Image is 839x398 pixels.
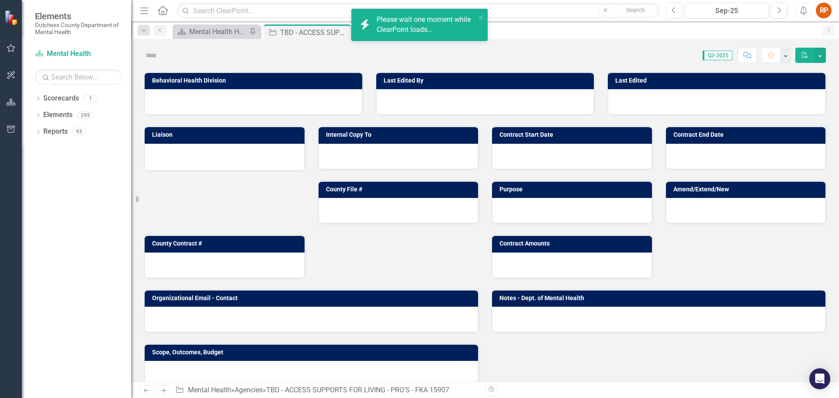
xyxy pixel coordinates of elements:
[685,3,769,18] button: Sep-25
[673,132,822,138] h3: Contract End Date
[35,49,122,59] a: Mental Health
[175,26,247,37] a: Mental Health Home Page
[77,111,94,119] div: 295
[152,132,300,138] h3: Liaison
[152,240,300,247] h3: County Contract #
[43,127,68,137] a: Reports
[175,385,478,395] div: » »
[35,11,122,21] span: Elements
[43,110,73,120] a: Elements
[626,7,645,14] span: Search
[266,386,449,394] div: TBD - ACCESS SUPPORTS FOR LIVING - PRO'S - FKA 15907
[189,26,247,37] div: Mental Health Home Page
[326,132,474,138] h3: Internal Copy To
[615,77,821,84] h3: Last Edited
[72,128,86,135] div: 93
[144,48,158,62] img: Not Defined
[35,69,122,85] input: Search Below...
[688,6,766,16] div: Sep-25
[152,349,474,356] h3: Scope, Outcomes, Budget
[703,51,732,60] span: Q3-2025
[478,12,484,22] button: close
[377,15,475,35] div: Please wait one moment while ClearPoint loads...
[499,132,648,138] h3: Contract Start Date
[235,386,263,394] a: Agencies
[499,186,648,193] h3: Purpose
[280,27,349,38] div: TBD - ACCESS SUPPORTS FOR LIVING - PRO'S - FKA 15907
[816,3,832,18] button: RP
[152,77,358,84] h3: Behavioral Health Division
[43,93,79,104] a: Scorecards
[614,4,657,17] button: Search
[499,240,648,247] h3: Contract Amounts
[188,386,231,394] a: Mental Health
[384,77,589,84] h3: Last Edited By
[4,10,20,25] img: ClearPoint Strategy
[499,295,821,301] h3: Notes - Dept. of Mental Health
[177,3,659,18] input: Search ClearPoint...
[326,186,474,193] h3: County File #
[83,95,97,102] div: 1
[152,295,474,301] h3: Organizational Email - Contact
[809,368,830,389] div: Open Intercom Messenger
[35,21,122,36] small: Dutchess County Department of Mental Health
[673,186,822,193] h3: Amend/Extend/New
